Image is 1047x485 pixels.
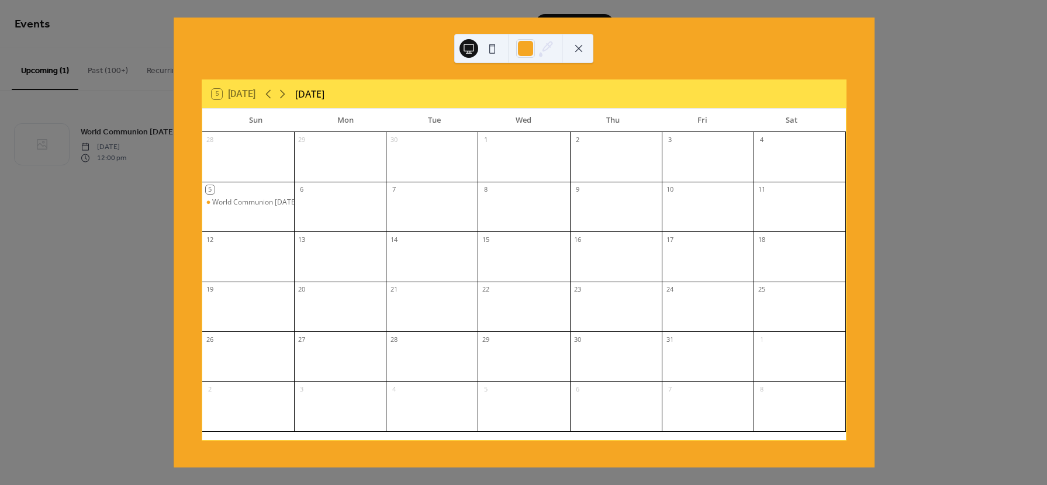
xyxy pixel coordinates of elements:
[298,136,306,144] div: 29
[665,136,674,144] div: 3
[573,235,582,244] div: 16
[206,335,215,344] div: 26
[298,185,306,194] div: 6
[295,87,324,101] div: [DATE]
[389,285,398,294] div: 21
[298,384,306,393] div: 3
[212,109,301,132] div: Sun
[665,185,674,194] div: 10
[202,198,294,207] div: World Communion Sunday
[757,136,766,144] div: 4
[747,109,837,132] div: Sat
[665,335,674,344] div: 31
[298,235,306,244] div: 13
[665,235,674,244] div: 17
[573,185,582,194] div: 9
[757,235,766,244] div: 18
[389,185,398,194] div: 7
[481,335,490,344] div: 29
[206,136,215,144] div: 28
[300,109,390,132] div: Mon
[206,384,215,393] div: 2
[665,285,674,294] div: 24
[573,285,582,294] div: 23
[298,335,306,344] div: 27
[481,235,490,244] div: 15
[757,384,766,393] div: 8
[568,109,658,132] div: Thu
[481,384,490,393] div: 5
[389,235,398,244] div: 14
[757,335,766,344] div: 1
[390,109,479,132] div: Tue
[206,285,215,294] div: 19
[665,384,674,393] div: 7
[212,198,298,207] div: World Communion [DATE]
[389,384,398,393] div: 4
[389,335,398,344] div: 28
[389,136,398,144] div: 30
[481,136,490,144] div: 1
[479,109,569,132] div: Wed
[658,109,747,132] div: Fri
[573,335,582,344] div: 30
[481,285,490,294] div: 22
[481,185,490,194] div: 8
[573,384,582,393] div: 6
[206,185,215,194] div: 5
[757,285,766,294] div: 25
[757,185,766,194] div: 11
[298,285,306,294] div: 20
[206,235,215,244] div: 12
[573,136,582,144] div: 2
